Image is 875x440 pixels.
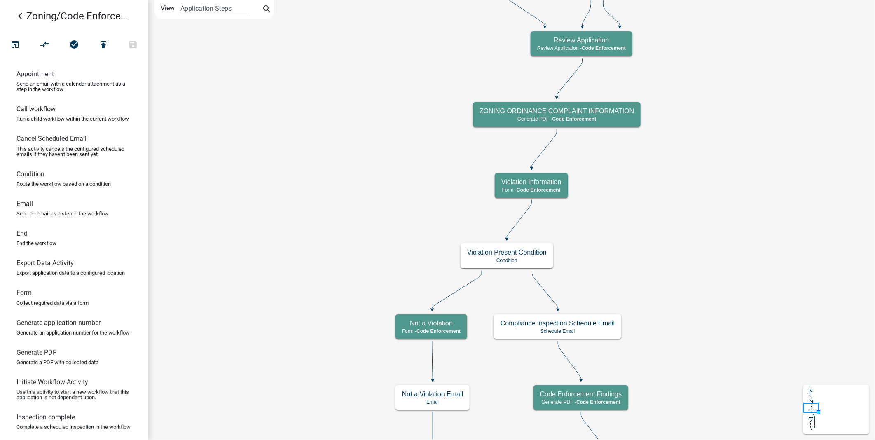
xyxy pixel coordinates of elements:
[16,200,33,208] h6: Email
[576,399,620,405] span: Code Enforcement
[16,11,26,23] i: arrow_back
[501,328,615,334] p: Schedule Email
[16,360,98,365] p: Generate a PDF with collected data
[16,270,125,276] p: Export application data to a configured location
[40,40,50,51] i: compare_arrows
[467,257,547,263] p: Condition
[537,36,626,44] h5: Review Application
[16,424,131,430] p: Complete a scheduled inspection in the workflow
[480,107,634,115] h5: ZONING ORDINANCE COMPLAINT INFORMATION
[16,241,56,246] p: End the workflow
[16,259,74,267] h6: Export Data Activity
[540,390,622,398] h5: Code Enforcement Findings
[402,399,463,405] p: Email
[501,178,561,186] h5: Violation Information
[582,45,626,51] span: Code Enforcement
[16,146,132,157] p: This activity cancels the configured scheduled emails if they haven't been sent yet.
[0,36,30,54] button: Test Workflow
[10,40,20,51] i: open_in_browser
[59,36,89,54] button: No problems
[16,211,109,216] p: Send an email as a step in the workflow
[262,4,272,16] i: search
[501,187,561,193] p: Form -
[517,187,561,193] span: Code Enforcement
[30,36,59,54] button: Auto Layout
[16,81,132,92] p: Send an email with a calendar attachment as a step in the workflow
[16,378,88,386] h6: Initiate Workflow Activity
[128,40,138,51] i: save
[552,116,597,122] span: Code Enforcement
[537,45,626,51] p: Review Application -
[16,330,130,335] p: Generate an application number for the workflow
[402,390,463,398] h5: Not a Violation Email
[16,389,132,400] p: Use this activity to start a new workflow that this application is not dependent upon.
[16,170,44,178] h6: Condition
[467,248,547,256] h5: Violation Present Condition
[16,229,28,237] h6: End
[260,3,274,16] button: search
[480,116,634,122] p: Generate PDF -
[16,105,56,113] h6: Call workflow
[402,319,461,327] h5: Not a Violation
[69,40,79,51] i: check_circle
[16,319,101,327] h6: Generate application number
[402,328,461,334] p: Form -
[89,36,118,54] button: Publish
[540,399,622,405] p: Generate PDF -
[501,319,615,327] h5: Compliance Inspection Schedule Email
[16,135,87,143] h6: Cancel Scheduled Email
[16,181,111,187] p: Route the workflow based on a condition
[98,40,108,51] i: publish
[7,7,135,26] a: Zoning/Code Enforcement Complaint
[16,413,75,421] h6: Inspection complete
[16,300,89,306] p: Collect required data via a form
[16,70,54,78] h6: Appointment
[16,116,129,122] p: Run a child workflow within the current workflow
[416,328,461,334] span: Code Enforcement
[16,289,32,297] h6: Form
[0,36,148,56] div: Workflow actions
[16,349,56,356] h6: Generate PDF
[118,36,148,54] button: Save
